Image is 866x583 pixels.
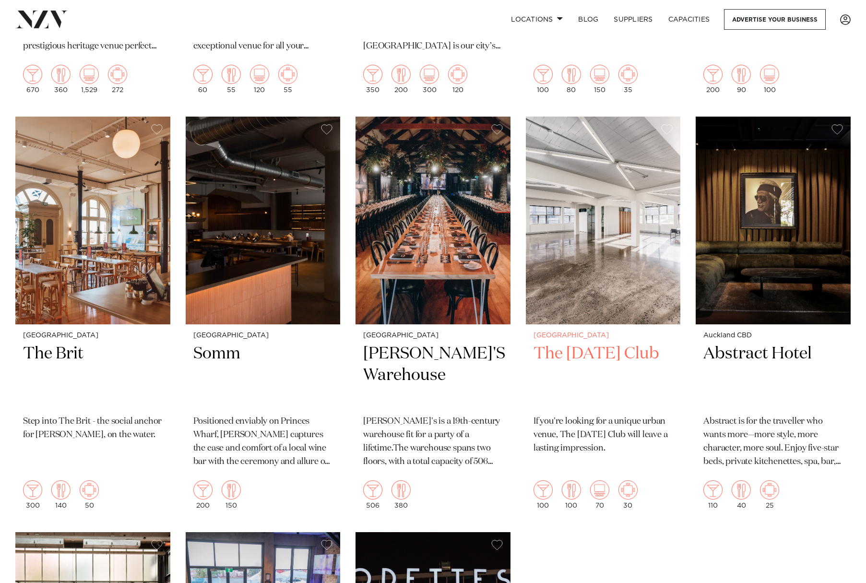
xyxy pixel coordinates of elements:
[222,65,241,84] img: dining.png
[391,65,411,84] img: dining.png
[193,65,213,94] div: 60
[193,343,333,408] h2: Somm
[222,480,241,500] img: dining.png
[534,343,673,408] h2: The [DATE] Club
[590,65,609,84] img: theatre.png
[391,480,411,500] img: dining.png
[108,65,127,84] img: meeting.png
[23,480,42,509] div: 300
[51,480,71,509] div: 140
[590,480,609,509] div: 70
[534,65,553,84] img: cocktail.png
[703,343,843,408] h2: Abstract Hotel
[724,9,826,30] a: Advertise your business
[534,332,673,339] small: [GEOGRAPHIC_DATA]
[80,65,99,84] img: theatre.png
[618,65,638,84] img: meeting.png
[222,65,241,94] div: 55
[562,65,581,84] img: dining.png
[363,480,382,500] img: cocktail.png
[222,480,241,509] div: 150
[732,480,751,509] div: 40
[193,65,213,84] img: cocktail.png
[363,332,503,339] small: [GEOGRAPHIC_DATA]
[448,65,467,84] img: meeting.png
[448,65,467,94] div: 120
[80,65,99,94] div: 1,529
[80,480,99,500] img: meeting.png
[23,65,42,84] img: cocktail.png
[703,480,723,509] div: 110
[760,480,779,500] img: meeting.png
[732,65,751,84] img: dining.png
[51,480,71,500] img: dining.png
[590,65,609,94] div: 150
[534,480,553,509] div: 100
[391,480,411,509] div: 380
[703,65,723,84] img: cocktail.png
[703,480,723,500] img: cocktail.png
[534,415,673,455] p: If you're looking for a unique urban venue, The [DATE] Club will leave a lasting impression.
[51,65,71,84] img: dining.png
[732,65,751,94] div: 90
[590,480,609,500] img: theatre.png
[193,332,333,339] small: [GEOGRAPHIC_DATA]
[108,65,127,94] div: 272
[570,9,606,30] a: BLOG
[760,65,779,94] div: 100
[562,65,581,94] div: 80
[80,480,99,509] div: 50
[503,9,570,30] a: Locations
[363,65,382,84] img: cocktail.png
[193,480,213,500] img: cocktail.png
[278,65,297,84] img: meeting.png
[363,65,382,94] div: 350
[23,415,163,442] p: Step into The Brit - the social anchor for [PERSON_NAME], on the water.
[703,332,843,339] small: Auckland CBD
[661,9,718,30] a: Capacities
[606,9,660,30] a: SUPPLIERS
[23,332,163,339] small: [GEOGRAPHIC_DATA]
[618,480,638,500] img: meeting.png
[193,415,333,469] p: Positioned enviably on Princes Wharf, [PERSON_NAME] captures the ease and comfort of a local wine...
[23,480,42,500] img: cocktail.png
[15,117,170,517] a: [GEOGRAPHIC_DATA] The Brit Step into The Brit - the social anchor for [PERSON_NAME], on the water...
[356,117,510,517] a: [GEOGRAPHIC_DATA] [PERSON_NAME]'S Warehouse [PERSON_NAME]'s is a 19th-century warehouse fit for a...
[618,65,638,94] div: 35
[420,65,439,94] div: 300
[732,480,751,500] img: dining.png
[760,480,779,509] div: 25
[696,117,851,517] a: Auckland CBD Abstract Hotel Abstract is for the traveller who wants more—more style, more charact...
[186,117,341,517] a: [GEOGRAPHIC_DATA] Somm Positioned enviably on Princes Wharf, [PERSON_NAME] captures the ease and ...
[193,480,213,509] div: 200
[363,415,503,469] p: [PERSON_NAME]'s is a 19th-century warehouse fit for a party of a lifetime.The warehouse spans two...
[760,65,779,84] img: theatre.png
[23,65,42,94] div: 670
[51,65,71,94] div: 360
[278,65,297,94] div: 55
[526,117,681,517] a: [GEOGRAPHIC_DATA] The [DATE] Club If you're looking for a unique urban venue, The [DATE] Club wil...
[534,65,553,94] div: 100
[391,65,411,94] div: 200
[703,415,843,469] p: Abstract is for the traveller who wants more—more style, more character, more soul. Enjoy five-st...
[250,65,269,84] img: theatre.png
[534,480,553,500] img: cocktail.png
[250,65,269,94] div: 120
[618,480,638,509] div: 30
[562,480,581,500] img: dining.png
[23,343,163,408] h2: The Brit
[15,11,68,28] img: nzv-logo.png
[420,65,439,84] img: theatre.png
[363,480,382,509] div: 506
[562,480,581,509] div: 100
[363,343,503,408] h2: [PERSON_NAME]'S Warehouse
[703,65,723,94] div: 200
